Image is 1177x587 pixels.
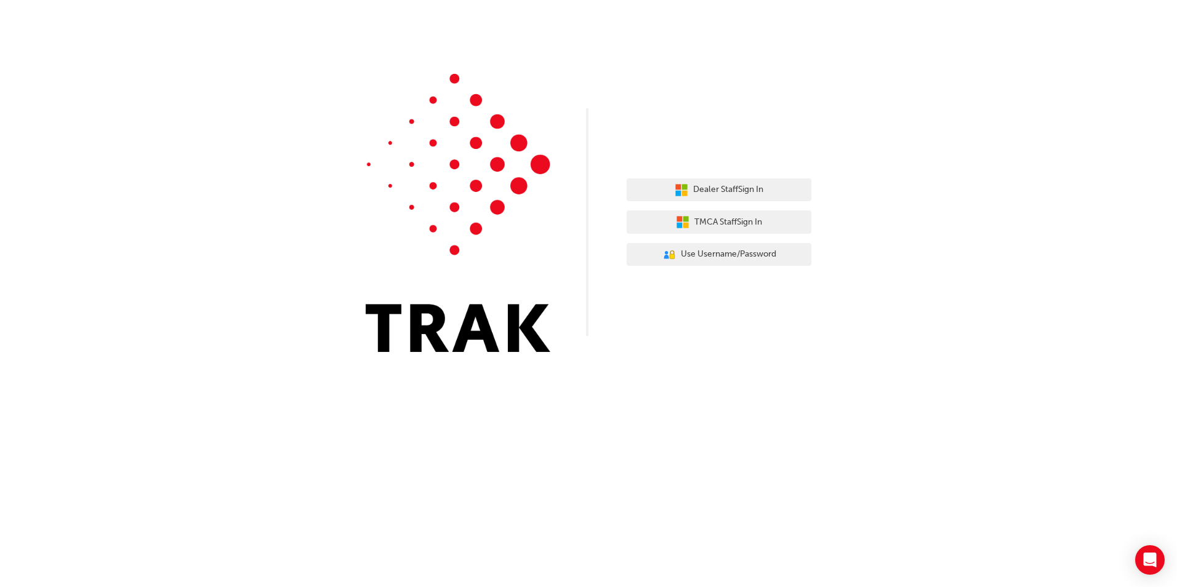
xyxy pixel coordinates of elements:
span: Dealer Staff Sign In [693,183,763,197]
button: Dealer StaffSign In [627,178,811,202]
button: TMCA StaffSign In [627,210,811,234]
span: Use Username/Password [681,247,776,262]
img: Trak [366,74,550,352]
span: TMCA Staff Sign In [694,215,762,230]
div: Open Intercom Messenger [1135,545,1165,575]
button: Use Username/Password [627,243,811,266]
